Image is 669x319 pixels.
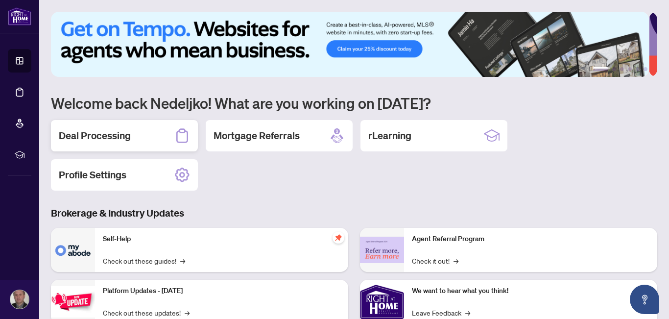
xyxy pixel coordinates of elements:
img: Self-Help [51,228,95,272]
span: → [180,255,185,266]
span: → [454,255,458,266]
a: Leave Feedback→ [412,307,470,318]
span: → [465,307,470,318]
h1: Welcome back Nedeljko! What are you working on [DATE]? [51,94,657,112]
button: 3 [620,67,624,71]
p: Self-Help [103,234,340,245]
button: 6 [644,67,647,71]
a: Check out these updates!→ [103,307,190,318]
img: Agent Referral Program [360,237,404,264]
h3: Brokerage & Industry Updates [51,206,657,220]
img: Slide 0 [51,12,649,77]
p: Agent Referral Program [412,234,649,245]
button: 4 [628,67,632,71]
span: → [185,307,190,318]
img: Platform Updates - July 21, 2025 [51,286,95,317]
a: Check it out!→ [412,255,458,266]
a: Check out these guides!→ [103,255,185,266]
button: 1 [593,67,608,71]
p: We want to hear what you think! [412,286,649,296]
img: logo [8,7,31,25]
img: Profile Icon [10,290,29,309]
h2: Deal Processing [59,129,131,143]
h2: Mortgage Referrals [214,129,300,143]
button: Open asap [630,285,659,314]
h2: rLearning [368,129,411,143]
button: 5 [636,67,640,71]
h2: Profile Settings [59,168,126,182]
p: Platform Updates - [DATE] [103,286,340,296]
button: 2 [612,67,616,71]
span: pushpin [333,232,344,244]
